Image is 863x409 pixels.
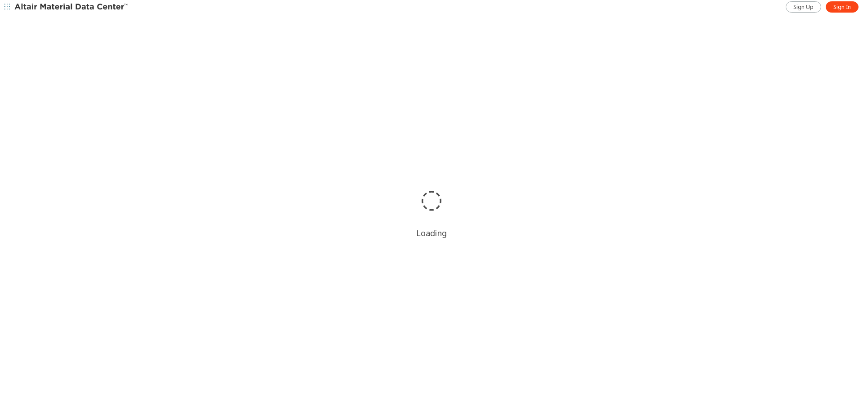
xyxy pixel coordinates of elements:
[786,1,821,13] a: Sign Up
[833,4,851,11] span: Sign In
[416,228,447,238] div: Loading
[826,1,859,13] a: Sign In
[14,3,129,12] img: Altair Material Data Center
[793,4,814,11] span: Sign Up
